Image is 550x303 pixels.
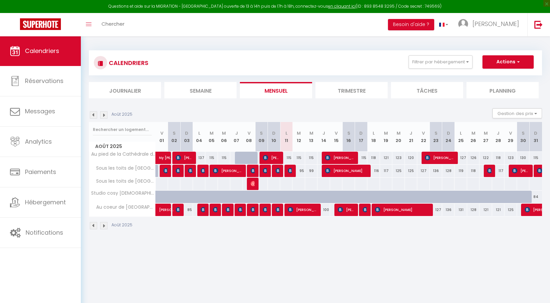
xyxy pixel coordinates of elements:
div: 116 [367,165,380,177]
li: Planning [466,82,539,98]
img: Super Booking [20,18,61,30]
th: 03 [180,122,193,152]
span: Au coeur de [GEOGRAPHIC_DATA] [90,204,157,211]
div: 120 [405,152,417,164]
div: 95 [292,165,305,177]
div: 122 [479,152,492,164]
div: 85 [180,204,193,216]
span: Analytics [25,137,52,146]
div: 118 [367,152,380,164]
div: 125 [392,165,405,177]
span: Août 2025 [89,142,155,151]
th: 19 [380,122,392,152]
span: Paiements [25,168,56,176]
span: [PERSON_NAME] [325,151,354,164]
a: en cliquant ici [328,3,356,9]
abbr: V [422,130,425,136]
button: Actions [482,55,534,69]
li: Journalier [89,82,161,98]
th: 05 [205,122,218,152]
li: Tâches [391,82,463,98]
abbr: S [522,130,525,136]
span: [PERSON_NAME] [251,164,255,177]
div: 117 [380,165,392,177]
span: [PERSON_NAME] [363,203,367,216]
abbr: M [309,130,313,136]
div: 123 [504,152,517,164]
div: 118 [467,165,479,177]
th: 31 [529,122,542,152]
span: [PERSON_NAME] [226,203,230,216]
div: 126 [467,152,479,164]
th: 20 [392,122,405,152]
img: logout [534,20,543,29]
div: 117 [492,165,504,177]
th: 22 [417,122,430,152]
li: Mensuel [240,82,312,98]
span: [PERSON_NAME] [275,203,279,216]
span: Au pied de la Cathédrale de [GEOGRAPHIC_DATA] [90,152,157,157]
span: [PERSON_NAME] [263,203,267,216]
abbr: M [397,130,401,136]
span: [PERSON_NAME] [288,164,292,177]
div: 130 [517,152,529,164]
a: ... [PERSON_NAME] [453,13,527,36]
th: 07 [230,122,243,152]
span: Studio cosy [DEMOGRAPHIC_DATA][GEOGRAPHIC_DATA] [90,191,157,196]
th: 21 [405,122,417,152]
span: Sous les toits de [GEOGRAPHIC_DATA] [90,165,157,172]
div: 115 [529,152,542,164]
div: 127 [417,165,430,177]
span: Calendriers [25,47,59,55]
th: 10 [268,122,280,152]
abbr: M [222,130,226,136]
th: 29 [504,122,517,152]
div: 137 [193,152,205,164]
abbr: M [384,130,388,136]
div: 121 [479,204,492,216]
th: 08 [243,122,255,152]
span: [PERSON_NAME] [213,164,242,177]
p: Août 2025 [111,111,132,118]
th: 27 [479,122,492,152]
div: 121 [492,204,504,216]
abbr: V [248,130,251,136]
div: 118 [492,152,504,164]
span: Réservations [25,77,64,85]
span: [PERSON_NAME] [176,151,192,164]
button: Filtrer par hébergement [409,55,472,69]
th: 02 [168,122,180,152]
th: 28 [492,122,504,152]
th: 12 [292,122,305,152]
span: [PERSON_NAME] [263,151,279,164]
li: Semaine [164,82,237,98]
p: Août 2025 [111,222,132,228]
span: [PERSON_NAME] [159,200,174,213]
abbr: V [160,130,163,136]
abbr: J [497,130,499,136]
div: 99 [305,165,317,177]
span: László Szentkereszty [163,164,167,177]
div: 136 [442,204,455,216]
span: Messages [25,107,55,115]
abbr: S [347,130,350,136]
abbr: M [297,130,301,136]
div: 127 [455,152,467,164]
a: [PERSON_NAME] [156,204,168,216]
span: [PERSON_NAME] [176,164,180,177]
abbr: L [198,130,200,136]
abbr: M [484,130,488,136]
abbr: M [210,130,214,136]
img: ... [458,19,468,29]
span: [PERSON_NAME] [176,203,180,216]
th: 24 [442,122,455,152]
th: 11 [280,122,292,152]
th: 14 [317,122,330,152]
th: 04 [193,122,205,152]
input: Rechercher un logement... [93,124,152,136]
th: 18 [367,122,380,152]
abbr: J [410,130,412,136]
th: 09 [255,122,268,152]
h3: CALENDRIERS [107,55,148,70]
th: 25 [455,122,467,152]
